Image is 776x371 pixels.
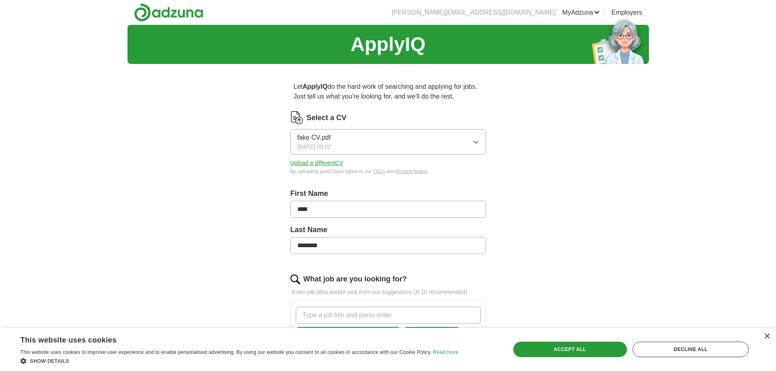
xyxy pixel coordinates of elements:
[290,188,486,199] label: First Name
[396,169,427,174] a: Privacy Notice
[296,327,401,344] button: Aerospace Engineering Intern✓
[373,169,385,174] a: T&Cs
[303,274,407,285] label: What job are you looking for?
[764,334,770,340] div: Close
[633,342,749,357] div: Decline all
[404,327,459,344] button: Tax Manager
[290,111,303,124] img: CV Icon
[290,168,486,175] div: By uploading your CV you agree to our and .
[290,288,486,296] p: Enter job titles and/or pick from our suggestions (6-10 recommended)
[290,79,486,105] p: Let do the hard work of searching and applying for jobs. Just tell us what you're looking for, an...
[392,8,556,18] li: [PERSON_NAME][EMAIL_ADDRESS][DOMAIN_NAME]
[30,358,69,364] span: Show details
[307,112,347,123] label: Select a CV
[611,8,642,18] a: Employers
[290,129,486,155] button: fake CV.pdf[DATE] 09:02
[290,224,486,235] label: Last Name
[513,342,627,357] div: Accept all
[296,307,481,324] input: Type a job title and press enter
[562,8,600,18] a: MyAdzuna
[290,274,300,284] img: search.png
[350,30,425,59] h1: ApplyIQ
[134,3,203,22] img: Adzuna logo
[20,357,458,365] div: Show details
[297,143,331,151] span: [DATE] 09:02
[20,349,432,355] span: This website uses cookies to improve user experience and to enable personalised advertising. By u...
[290,159,343,167] button: Upload a differentCV
[433,349,458,355] a: Read more, opens a new window
[303,83,328,90] strong: ApplyIQ
[20,333,438,345] div: This website uses cookies
[297,133,331,143] span: fake CV.pdf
